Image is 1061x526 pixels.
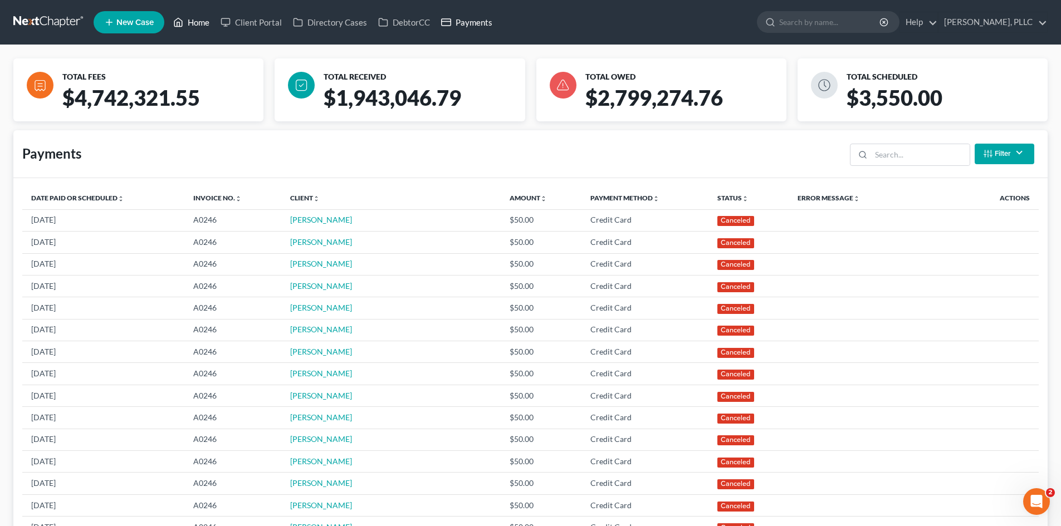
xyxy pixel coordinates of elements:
i: unfold_more [235,195,242,202]
th: Actions [906,187,1039,209]
div: Canceled [717,414,754,424]
a: [PERSON_NAME] [290,237,352,247]
a: [PERSON_NAME] [290,325,352,334]
td: $50.00 [501,319,581,341]
input: Search by name... [779,12,881,32]
td: $50.00 [501,473,581,494]
a: Payments [436,12,498,32]
div: Canceled [717,435,754,445]
a: Home [168,12,215,32]
a: Amountunfold_more [510,194,547,202]
td: A0246 [184,209,281,231]
td: [DATE] [22,275,184,297]
td: Credit Card [581,429,708,450]
td: $50.00 [501,253,581,275]
i: unfold_more [118,195,124,202]
td: Credit Card [581,494,708,516]
td: [DATE] [22,297,184,319]
td: A0246 [184,494,281,516]
td: A0246 [184,341,281,363]
td: [DATE] [22,407,184,429]
div: TOTAL RECEIVED [324,72,520,82]
img: icon-file-b29cf8da5eedfc489a46aaea687006073f244b5a23b9e007f89f024b0964413f.svg [27,72,53,99]
div: Payments [22,145,81,163]
button: Filter [975,144,1034,164]
span: New Case [116,18,154,27]
div: TOTAL FEES [62,72,259,82]
td: A0246 [184,232,281,253]
span: 2 [1046,488,1055,497]
div: $1,943,046.79 [319,85,534,121]
div: Canceled [717,370,754,380]
td: Credit Card [581,385,708,406]
div: Canceled [717,348,754,358]
td: A0246 [184,385,281,406]
td: A0246 [184,363,281,385]
a: [PERSON_NAME] [290,347,352,356]
td: [DATE] [22,209,184,231]
td: [DATE] [22,363,184,385]
div: Canceled [717,282,754,292]
a: [PERSON_NAME] [290,303,352,312]
img: icon-clock-d73164eb2ae29991c6cfd87df313ee0fe99a8f842979cbe5c34fb2ad7dc89896.svg [811,72,838,99]
div: Canceled [717,238,754,248]
td: Credit Card [581,319,708,341]
a: [PERSON_NAME] [290,500,352,510]
div: Canceled [717,502,754,512]
td: $50.00 [501,385,581,406]
a: [PERSON_NAME] [290,391,352,400]
td: $50.00 [501,341,581,363]
td: A0246 [184,429,281,450]
td: Credit Card [581,363,708,385]
td: A0246 [184,253,281,275]
td: [DATE] [22,385,184,406]
a: Clientunfold_more [290,194,320,202]
a: [PERSON_NAME] [290,215,352,224]
div: TOTAL OWED [585,72,782,82]
td: A0246 [184,407,281,429]
td: A0246 [184,451,281,473]
td: $50.00 [501,451,581,473]
img: icon-danger-e58c4ab046b7aead248db79479122951d35969c85d4bc7e3c99ded9e97da88b9.svg [550,72,576,99]
td: Credit Card [581,341,708,363]
td: Credit Card [581,209,708,231]
td: [DATE] [22,451,184,473]
a: Date Paid or Scheduledunfold_more [31,194,124,202]
td: [DATE] [22,319,184,341]
td: $50.00 [501,232,581,253]
td: [DATE] [22,341,184,363]
a: Invoice No.unfold_more [193,194,242,202]
i: unfold_more [653,195,659,202]
td: Credit Card [581,407,708,429]
i: unfold_more [853,195,860,202]
td: $50.00 [501,363,581,385]
td: $50.00 [501,494,581,516]
td: A0246 [184,319,281,341]
td: Credit Card [581,232,708,253]
a: DebtorCC [373,12,436,32]
td: [DATE] [22,494,184,516]
div: Canceled [717,392,754,402]
td: $50.00 [501,275,581,297]
div: Canceled [717,216,754,226]
div: $3,550.00 [842,85,1057,121]
a: [PERSON_NAME] [290,478,352,488]
a: Help [900,12,937,32]
div: Canceled [717,260,754,270]
td: Credit Card [581,297,708,319]
td: Credit Card [581,451,708,473]
a: Statusunfold_more [717,194,749,202]
div: Canceled [717,326,754,336]
td: Credit Card [581,473,708,494]
a: Error Messageunfold_more [798,194,860,202]
a: [PERSON_NAME] [290,259,352,268]
iframe: Intercom live chat [1023,488,1050,515]
a: Directory Cases [287,12,373,32]
a: [PERSON_NAME] [290,368,352,378]
div: $2,799,274.76 [581,85,795,121]
i: unfold_more [540,195,547,202]
img: icon-check-083e517794b2d0c9857e4f635ab0b7af2d0c08d6536bacabfc8e022616abee0b.svg [288,72,315,99]
td: [DATE] [22,232,184,253]
td: [DATE] [22,473,184,494]
a: Payment Methodunfold_more [590,194,659,202]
